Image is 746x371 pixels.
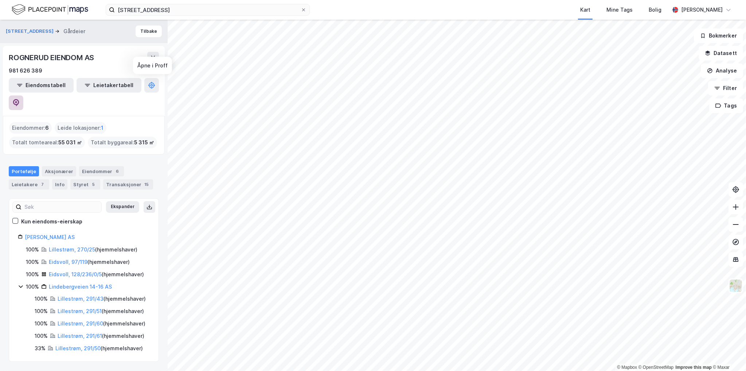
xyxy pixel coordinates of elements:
img: Z [729,279,743,293]
iframe: Chat Widget [710,336,746,371]
button: Tags [709,98,743,113]
div: 100% [35,332,48,340]
div: ( hjemmelshaver ) [49,258,130,266]
a: Lillestrøm, 291/43 [58,296,103,302]
span: 6 [45,124,49,132]
div: Kun eiendoms-eierskap [21,217,82,226]
button: Bokmerker [694,28,743,43]
div: 100% [26,270,39,279]
div: ( hjemmelshaver ) [58,294,146,303]
div: Kart [580,5,590,14]
a: OpenStreetMap [638,365,674,370]
img: logo.f888ab2527a4732fd821a326f86c7f29.svg [12,3,88,16]
div: Leide lokasjoner : [55,122,106,134]
div: ( hjemmelshaver ) [58,332,144,340]
div: Info [52,179,67,190]
div: Leietakere [9,179,49,190]
div: Portefølje [9,166,39,176]
a: Lillestrøm, 291/61 [58,333,102,339]
div: Gårdeier [63,27,85,36]
button: Tilbake [136,26,162,37]
a: Lillestrøm, 270/25 [49,246,95,253]
div: 33% [35,344,46,353]
a: Improve this map [676,365,712,370]
span: 5 315 ㎡ [134,138,154,147]
div: ( hjemmelshaver ) [55,344,143,353]
a: Lillestrøm, 291/60 [58,320,103,327]
div: 7 [39,181,46,188]
div: ( hjemmelshaver ) [49,245,137,254]
div: 100% [35,294,48,303]
span: 55 031 ㎡ [58,138,82,147]
div: Styret [70,179,100,190]
button: Ekspander [106,201,139,213]
a: Lindebergveien 14-16 AS [49,284,112,290]
input: Søk på adresse, matrikkel, gårdeiere, leietakere eller personer [115,4,301,15]
div: Transaksjoner [103,179,153,190]
div: 6 [114,168,121,175]
div: Aksjonærer [42,166,76,176]
div: [PERSON_NAME] [681,5,723,14]
div: 100% [35,307,48,316]
button: Datasett [699,46,743,60]
div: ROGNERUD EIENDOM AS [9,52,95,63]
div: ( hjemmelshaver ) [49,270,144,279]
div: Mine Tags [606,5,633,14]
button: [STREET_ADDRESS] [6,28,55,35]
a: Mapbox [617,365,637,370]
div: 100% [26,282,39,291]
button: Leietakertabell [77,78,141,93]
button: Filter [708,81,743,95]
a: Lillestrøm, 291/50 [55,345,101,351]
div: Bolig [649,5,661,14]
div: 15 [143,181,150,188]
div: 100% [26,258,39,266]
div: Totalt byggareal : [88,137,157,148]
span: 1 [101,124,103,132]
div: Eiendommer [79,166,124,176]
div: 5 [90,181,97,188]
div: 981 626 389 [9,66,42,75]
a: Eidsvoll, 97/119 [49,259,87,265]
a: Lillestrøm, 291/51 [58,308,102,314]
button: Eiendomstabell [9,78,74,93]
a: [PERSON_NAME] AS [25,234,75,240]
input: Søk [22,202,101,212]
div: Totalt tomteareal : [9,137,85,148]
button: Analyse [701,63,743,78]
div: ( hjemmelshaver ) [58,307,144,316]
div: ( hjemmelshaver ) [58,319,145,328]
a: Eidsvoll, 128/236/0/5 [49,271,102,277]
div: Eiendommer : [9,122,52,134]
div: 100% [35,319,48,328]
div: 100% [26,245,39,254]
